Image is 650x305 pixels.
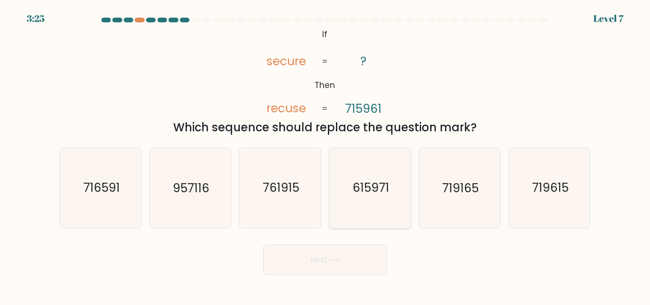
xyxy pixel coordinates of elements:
svg: @import url('[URL][DOMAIN_NAME]); [251,26,399,118]
text: 761915 [263,180,299,197]
tspan: = [322,56,328,67]
tspan: 715961 [345,100,382,117]
text: 957116 [173,180,209,197]
text: 615971 [352,180,389,197]
div: Which sequence should replace the question mark? [65,119,585,136]
tspan: Then [315,80,335,91]
tspan: recuse [266,100,306,117]
button: Next [263,245,387,275]
text: 716591 [83,180,119,197]
div: Level 7 [593,11,623,26]
tspan: = [322,103,328,115]
div: 3:25 [27,11,45,26]
text: 719165 [442,180,479,197]
text: 719615 [532,180,569,197]
tspan: If [323,29,328,40]
tspan: ? [361,53,367,69]
tspan: secure [266,53,306,69]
